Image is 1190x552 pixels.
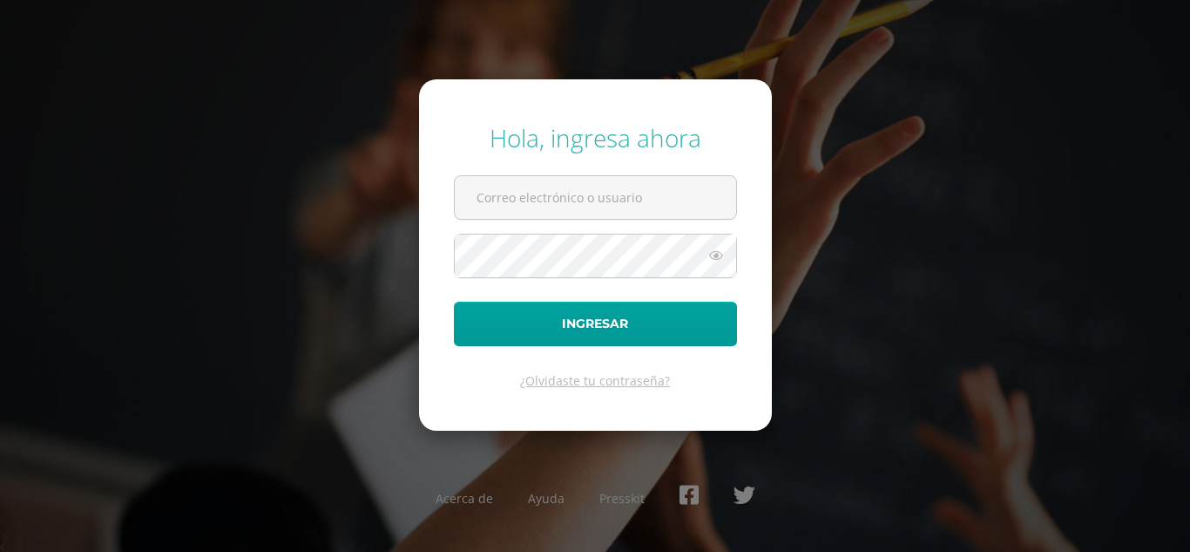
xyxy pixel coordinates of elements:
[520,372,670,389] a: ¿Olvidaste tu contraseña?
[528,490,565,507] a: Ayuda
[436,490,493,507] a: Acerca de
[454,302,737,346] button: Ingresar
[599,490,645,507] a: Presskit
[454,121,737,154] div: Hola, ingresa ahora
[455,176,736,219] input: Correo electrónico o usuario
